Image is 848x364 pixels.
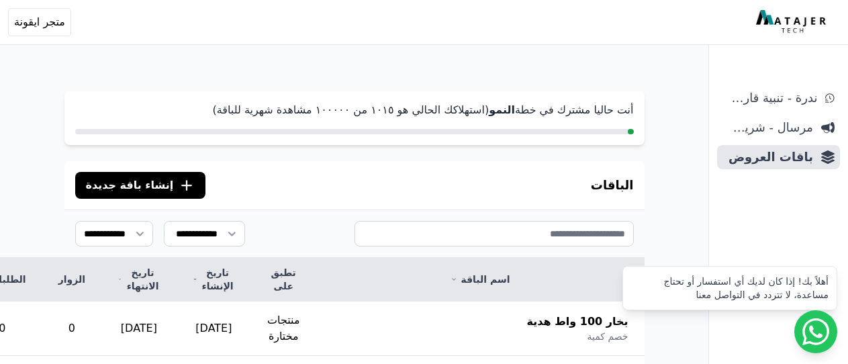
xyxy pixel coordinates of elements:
span: إنشاء باقة جديدة [86,177,174,193]
span: مرسال - شريط دعاية [722,118,813,137]
th: تطبق على [251,258,316,302]
span: متجر ايقونة [14,14,65,30]
h3: الباقات [591,176,634,195]
a: تاريخ الانتهاء [117,266,160,293]
a: اسم الباقة [332,273,628,286]
div: أهلاً بك! إذا كان لديك أي استفسار أو تحتاج مساعدة، لا تتردد في التواصل معنا [631,275,829,302]
span: بخار 100 واط هدية [527,314,628,330]
strong: النمو [489,103,515,116]
td: منتجات مختارة [251,302,316,356]
td: [DATE] [101,302,177,356]
button: إنشاء باقة جديدة [75,172,206,199]
th: الزوار [42,258,101,302]
img: MatajerTech Logo [756,10,829,34]
td: 0 [42,302,101,356]
td: [DATE] [177,302,251,356]
span: ندرة - تنبية قارب علي النفاذ [722,89,817,107]
span: باقات العروض [722,148,813,167]
a: تاريخ الإنشاء [193,266,235,293]
button: متجر ايقونة [8,8,71,36]
p: أنت حاليا مشترك في خطة (استهلاكك الحالي هو ١۰١٥ من ١۰۰۰۰۰ مشاهدة شهرية للباقة) [75,102,634,118]
span: خصم كمية [587,330,628,343]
